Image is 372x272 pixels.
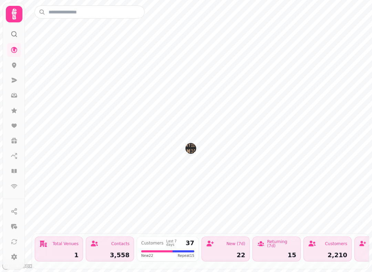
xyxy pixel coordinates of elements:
div: Map marker [185,143,196,156]
div: 1 [39,252,79,258]
span: New 22 [141,253,153,258]
div: Last 7 days [166,240,183,247]
div: 37 [186,240,194,246]
div: Returning (7d) [267,240,296,248]
div: 3,558 [90,252,130,258]
div: 22 [206,252,245,258]
div: 2,210 [308,252,347,258]
div: Customers [325,242,347,246]
div: Total Venues [53,242,79,246]
button: Bar Pintxos [185,143,196,154]
a: Mapbox logo [2,262,32,270]
div: Contacts [111,242,130,246]
div: Customers [141,241,164,245]
div: 15 [257,252,296,258]
div: New (7d) [226,242,245,246]
span: Repeat 15 [178,253,194,258]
